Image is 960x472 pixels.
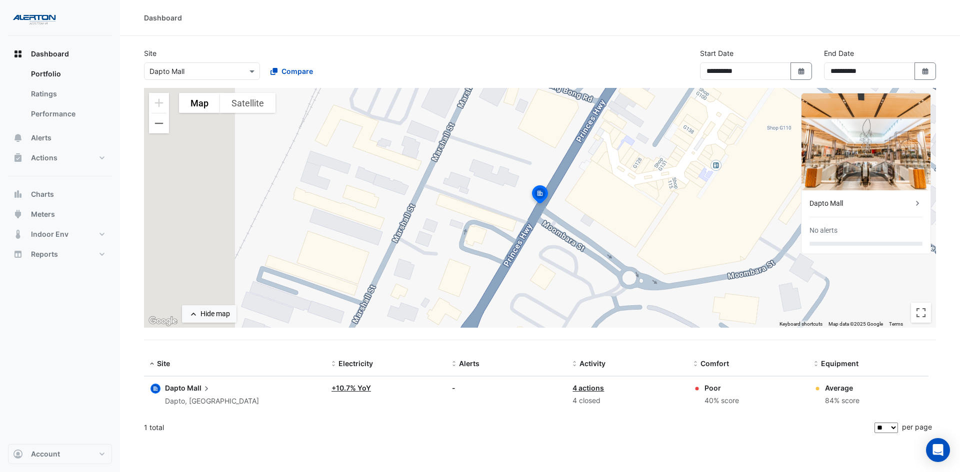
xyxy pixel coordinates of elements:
button: Charts [8,184,112,204]
span: Account [31,449,60,459]
button: Indoor Env [8,224,112,244]
span: Dashboard [31,49,69,59]
div: No alerts [809,225,837,236]
button: Account [8,444,112,464]
div: 84% score [825,395,859,407]
span: Electricity [338,359,373,368]
a: 4 actions [572,384,604,392]
span: Reports [31,249,58,259]
span: Actions [31,153,57,163]
div: Dashboard [144,12,182,23]
app-icon: Indoor Env [13,229,23,239]
app-icon: Dashboard [13,49,23,59]
button: Alerts [8,128,112,148]
app-icon: Actions [13,153,23,163]
a: Ratings [23,84,112,104]
img: Company Logo [12,8,57,28]
div: Open Intercom Messenger [926,438,950,462]
button: Zoom in [149,93,169,113]
span: Mall [187,383,211,394]
label: Site [144,48,156,58]
a: Portfolio [23,64,112,84]
button: Actions [8,148,112,168]
a: Terms (opens in new tab) [889,321,903,327]
button: Keyboard shortcuts [779,321,822,328]
span: Map data ©2025 Google [828,321,883,327]
span: Compare [281,66,313,76]
span: Activity [579,359,605,368]
a: Performance [23,104,112,124]
div: Dashboard [8,64,112,128]
app-icon: Reports [13,249,23,259]
label: End Date [824,48,854,58]
button: Show street map [179,93,220,113]
span: Charts [31,189,54,199]
button: Dashboard [8,44,112,64]
span: Comfort [700,359,729,368]
button: Show satellite imagery [220,93,275,113]
span: Indoor Env [31,229,68,239]
div: Dapto, [GEOGRAPHIC_DATA] [165,396,259,407]
div: 40% score [704,395,739,407]
label: Start Date [700,48,733,58]
button: Zoom out [149,113,169,133]
fa-icon: Select Date [921,67,930,75]
div: Hide map [200,309,230,319]
img: site-pin-selected.svg [529,184,551,208]
button: Meters [8,204,112,224]
img: Dapto Mall [801,93,930,190]
button: Reports [8,244,112,264]
button: Compare [264,62,319,80]
fa-icon: Select Date [797,67,806,75]
div: Poor [704,383,739,393]
img: Google [146,315,179,328]
span: Site [157,359,170,368]
span: Equipment [821,359,858,368]
a: Open this area in Google Maps (opens a new window) [146,315,179,328]
div: - [452,383,560,393]
app-icon: Alerts [13,133,23,143]
div: Dapto Mall [809,198,912,209]
span: Meters [31,209,55,219]
div: 4 closed [572,395,681,407]
span: Alerts [31,133,51,143]
button: Hide map [182,305,236,323]
app-icon: Charts [13,189,23,199]
a: +10.7% YoY [331,384,371,392]
div: Average [825,383,859,393]
div: 1 total [144,415,872,440]
span: per page [902,423,932,431]
span: Dapto [165,384,185,392]
button: Toggle fullscreen view [911,303,931,323]
span: Alerts [459,359,479,368]
app-icon: Meters [13,209,23,219]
